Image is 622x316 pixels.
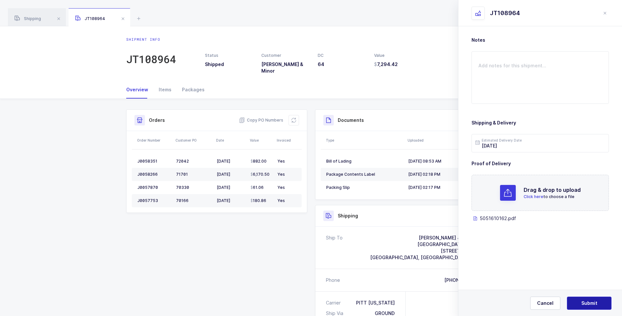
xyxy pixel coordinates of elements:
h3: Documents [338,117,364,124]
a: 5051610162.pdf [472,214,596,223]
div: [DATE] [217,198,245,203]
div: Date [216,138,246,143]
h3: 64 [318,61,366,68]
div: [DATE] 08:53 AM [408,159,485,164]
div: Uploaded [408,138,489,143]
div: Status [205,53,253,58]
div: 70166 [176,198,211,203]
span: Yes [277,172,285,177]
div: J0058351 [137,159,171,164]
div: PITT [US_STATE] [356,300,395,306]
div: [DATE] [217,159,245,164]
div: Overview [126,81,153,99]
div: Bill of Lading [326,159,403,164]
span: [GEOGRAPHIC_DATA], [GEOGRAPHIC_DATA], 37921 [370,255,485,260]
h3: [PERSON_NAME] & Minor [261,61,310,74]
div: [STREET_ADDRESS] [370,248,485,254]
div: Value [374,53,423,58]
button: Submit [567,297,612,310]
div: J0057870 [137,185,171,190]
div: [DATE] 02:17 PM [408,185,485,190]
span: Shipping [14,16,41,21]
div: 70330 [176,185,211,190]
div: [PERSON_NAME] & Minor #64 [370,235,485,241]
div: Items [153,81,177,99]
div: Customer [261,53,310,58]
div: Type [326,138,404,143]
div: Invoiced [277,138,300,143]
h3: Proof of Delivery [472,160,609,167]
h3: Shipped [205,61,253,68]
span: Click here [524,194,543,199]
div: [DATE] [217,172,245,177]
div: Packages [177,81,205,99]
span: Cancel [537,300,553,306]
div: [PHONE_NUMBER] [444,277,485,283]
span: 7,294.42 [374,61,398,68]
div: Order Number [137,138,171,143]
span: 6,170.50 [251,172,270,177]
span: 180.86 [251,198,266,203]
div: Package Contents Label [326,172,403,177]
button: close drawer [601,9,609,17]
div: Packing Slip [326,185,403,190]
span: 61.06 [251,185,264,190]
h3: Notes [472,37,609,43]
div: J0058266 [137,172,171,177]
h3: Shipping [338,213,358,219]
span: JT108964 [75,16,105,21]
span: Yes [277,185,285,190]
h3: Orders [149,117,165,124]
div: 71701 [176,172,211,177]
p: to choose a file [524,194,581,200]
div: Carrier [326,300,343,306]
h2: Drag & drop to upload [524,186,581,194]
h3: Shipping & Delivery [472,120,609,126]
span: Yes [277,159,285,164]
div: [DATE] 02:18 PM [408,172,485,177]
span: Submit [581,300,597,306]
div: JT108964 [490,9,520,17]
div: 72042 [176,159,211,164]
div: J0057753 [137,198,171,203]
div: Ship To [326,235,343,261]
span: Yes [277,198,285,203]
div: [DATE] [217,185,245,190]
button: Cancel [530,297,560,310]
div: DC [318,53,366,58]
div: Shipment info [126,37,176,42]
div: Phone [326,277,340,283]
button: Copy PO Numbers [239,117,283,124]
div: Customer PO [175,138,212,143]
span: 882.00 [251,159,267,164]
div: Value [250,138,273,143]
div: [GEOGRAPHIC_DATA] 442564 [370,241,485,248]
